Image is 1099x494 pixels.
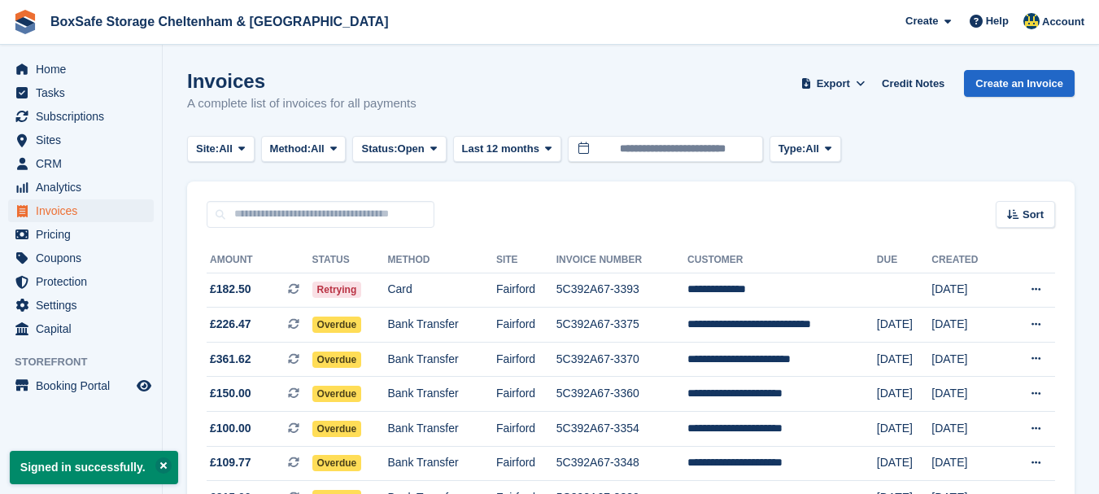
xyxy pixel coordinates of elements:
[8,247,154,269] a: menu
[36,317,133,340] span: Capital
[36,199,133,222] span: Invoices
[210,316,251,333] span: £226.47
[556,342,687,377] td: 5C392A67-3370
[556,377,687,412] td: 5C392A67-3360
[210,351,251,368] span: £361.62
[687,247,877,273] th: Customer
[877,377,931,412] td: [DATE]
[877,412,931,447] td: [DATE]
[986,13,1009,29] span: Help
[36,129,133,151] span: Sites
[877,247,931,273] th: Due
[312,247,388,273] th: Status
[462,141,539,157] span: Last 12 months
[36,223,133,246] span: Pricing
[931,412,1002,447] td: [DATE]
[556,446,687,481] td: 5C392A67-3348
[187,70,416,92] h1: Invoices
[187,136,255,163] button: Site: All
[877,342,931,377] td: [DATE]
[875,70,951,97] a: Credit Notes
[556,247,687,273] th: Invoice Number
[312,352,362,368] span: Overdue
[210,454,251,471] span: £109.77
[210,385,251,402] span: £150.00
[496,446,556,481] td: Fairford
[311,141,325,157] span: All
[196,141,219,157] span: Site:
[312,421,362,437] span: Overdue
[134,376,154,396] a: Preview store
[36,152,133,175] span: CRM
[1023,207,1044,223] span: Sort
[387,446,495,481] td: Bank Transfer
[387,273,495,308] td: Card
[387,412,495,447] td: Bank Transfer
[387,377,495,412] td: Bank Transfer
[15,354,162,370] span: Storefront
[261,136,347,163] button: Method: All
[10,451,178,484] p: Signed in successfully.
[496,308,556,343] td: Fairford
[312,386,362,402] span: Overdue
[352,136,446,163] button: Status: Open
[44,8,395,35] a: BoxSafe Storage Cheltenham & [GEOGRAPHIC_DATA]
[8,270,154,293] a: menu
[770,136,841,163] button: Type: All
[312,455,362,471] span: Overdue
[270,141,312,157] span: Method:
[496,412,556,447] td: Fairford
[36,58,133,81] span: Home
[496,273,556,308] td: Fairford
[778,141,806,157] span: Type:
[556,412,687,447] td: 5C392A67-3354
[8,81,154,104] a: menu
[8,105,154,128] a: menu
[817,76,850,92] span: Export
[36,294,133,317] span: Settings
[210,281,251,298] span: £182.50
[931,247,1002,273] th: Created
[931,446,1002,481] td: [DATE]
[312,282,362,298] span: Retrying
[8,317,154,340] a: menu
[210,420,251,437] span: £100.00
[8,176,154,199] a: menu
[931,308,1002,343] td: [DATE]
[187,94,416,113] p: A complete list of invoices for all payments
[905,13,938,29] span: Create
[398,141,425,157] span: Open
[36,247,133,269] span: Coupons
[877,308,931,343] td: [DATE]
[312,317,362,333] span: Overdue
[496,247,556,273] th: Site
[8,129,154,151] a: menu
[556,273,687,308] td: 5C392A67-3393
[8,374,154,397] a: menu
[8,152,154,175] a: menu
[36,81,133,104] span: Tasks
[1023,13,1040,29] img: Kim Virabi
[36,374,133,397] span: Booking Portal
[387,308,495,343] td: Bank Transfer
[931,342,1002,377] td: [DATE]
[8,223,154,246] a: menu
[361,141,397,157] span: Status:
[496,342,556,377] td: Fairford
[453,136,561,163] button: Last 12 months
[387,342,495,377] td: Bank Transfer
[36,105,133,128] span: Subscriptions
[8,58,154,81] a: menu
[36,176,133,199] span: Analytics
[8,294,154,317] a: menu
[931,377,1002,412] td: [DATE]
[1042,14,1084,30] span: Account
[36,270,133,293] span: Protection
[931,273,1002,308] td: [DATE]
[877,446,931,481] td: [DATE]
[797,70,869,97] button: Export
[805,141,819,157] span: All
[964,70,1075,97] a: Create an Invoice
[496,377,556,412] td: Fairford
[8,199,154,222] a: menu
